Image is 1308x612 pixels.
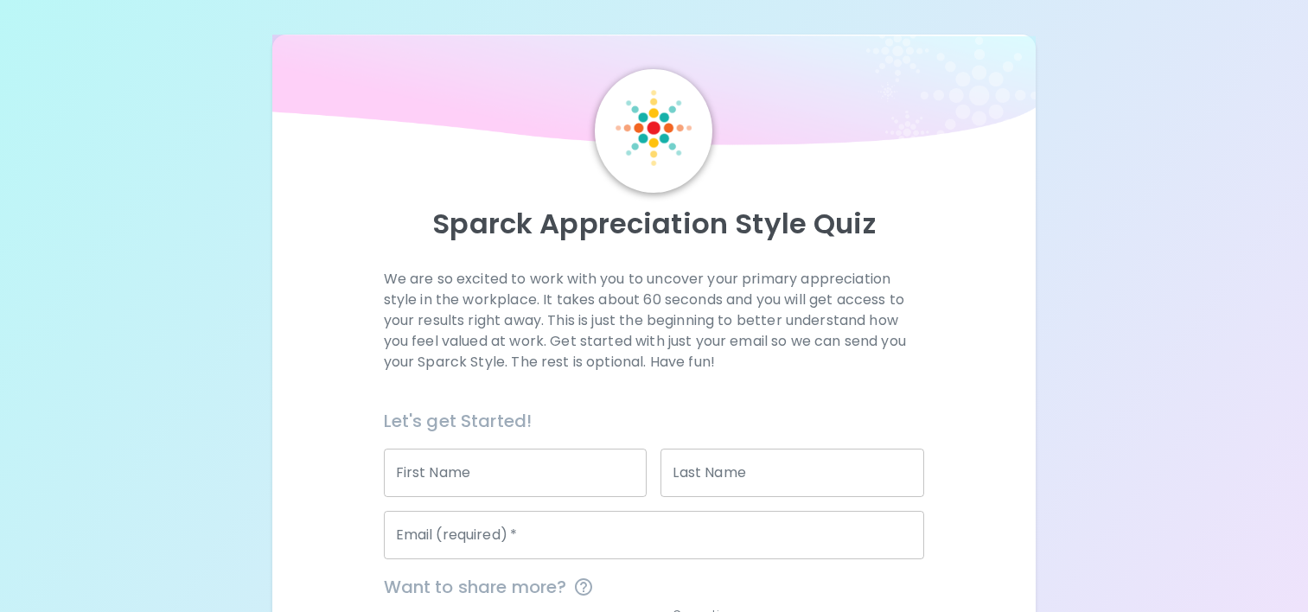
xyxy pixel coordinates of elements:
p: We are so excited to work with you to uncover your primary appreciation style in the workplace. I... [384,269,925,373]
svg: This information is completely confidential and only used for aggregated appreciation studies at ... [573,577,594,597]
h6: Let's get Started! [384,407,925,435]
span: Want to share more? [384,573,925,601]
img: Sparck Logo [616,90,692,166]
img: wave [272,35,1036,155]
p: Sparck Appreciation Style Quiz [293,207,1015,241]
